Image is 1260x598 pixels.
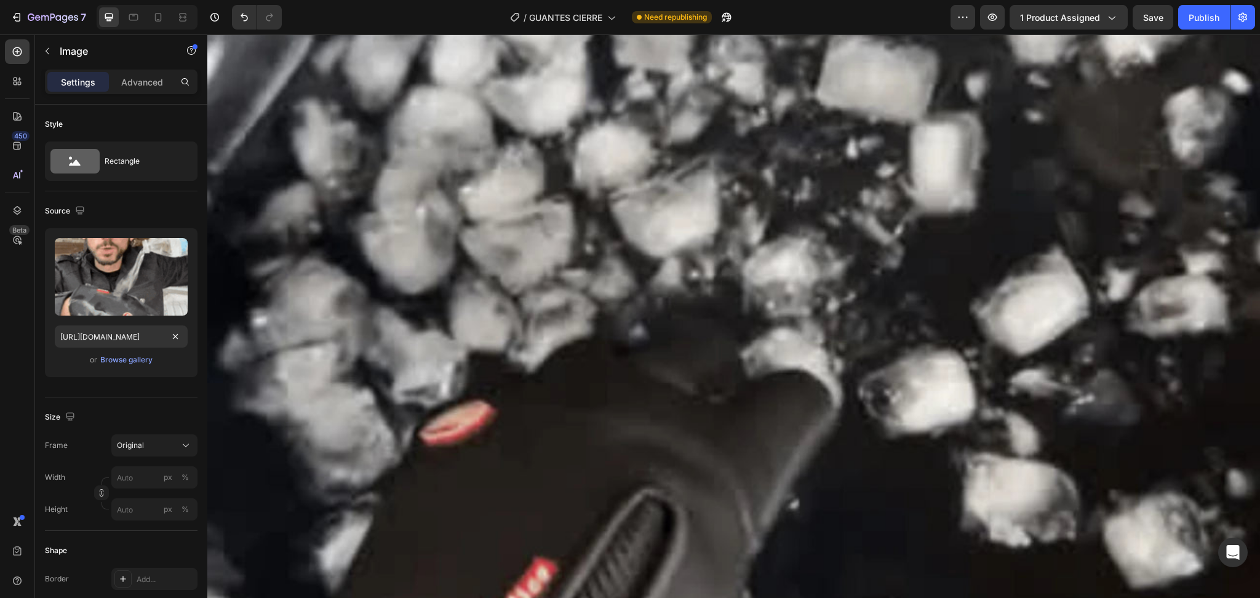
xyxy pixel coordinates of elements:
[644,12,707,23] span: Need republishing
[45,203,87,220] div: Source
[111,466,197,488] input: px%
[111,434,197,456] button: Original
[121,76,163,89] p: Advanced
[60,44,164,58] p: Image
[55,238,188,316] img: preview-image
[117,440,144,451] span: Original
[45,409,78,426] div: Size
[178,502,193,517] button: px
[105,147,180,175] div: Rectangle
[137,574,194,585] div: Add...
[5,5,92,30] button: 7
[161,502,175,517] button: %
[164,504,172,515] div: px
[9,225,30,235] div: Beta
[1178,5,1230,30] button: Publish
[45,573,69,584] div: Border
[100,354,153,365] div: Browse gallery
[181,472,189,483] div: %
[232,5,282,30] div: Undo/Redo
[45,545,67,556] div: Shape
[61,76,95,89] p: Settings
[111,498,197,520] input: px%
[45,504,68,515] label: Height
[12,131,30,141] div: 450
[1010,5,1128,30] button: 1 product assigned
[181,504,189,515] div: %
[1218,538,1248,567] div: Open Intercom Messenger
[55,325,188,348] input: https://example.com/image.jpg
[45,119,63,130] div: Style
[164,472,172,483] div: px
[207,34,1260,598] iframe: Design area
[90,353,97,367] span: or
[1133,5,1173,30] button: Save
[161,470,175,485] button: %
[1020,11,1100,24] span: 1 product assigned
[178,470,193,485] button: px
[529,11,602,24] span: GUANTES CIERRE
[100,354,153,366] button: Browse gallery
[81,10,86,25] p: 7
[524,11,527,24] span: /
[1143,12,1163,23] span: Save
[1189,11,1219,24] div: Publish
[45,440,68,451] label: Frame
[45,472,65,483] label: Width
